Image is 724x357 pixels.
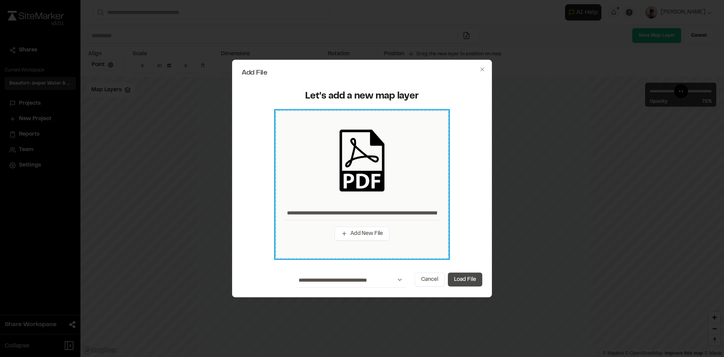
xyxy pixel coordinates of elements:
[275,110,449,258] div: Add New File
[415,272,445,286] button: Cancel
[335,227,389,241] button: Add New File
[242,70,482,76] h2: Add File
[331,130,393,192] img: pdf_black_icon.png
[448,272,482,286] button: Load File
[246,90,478,103] div: Let's add a new map layer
